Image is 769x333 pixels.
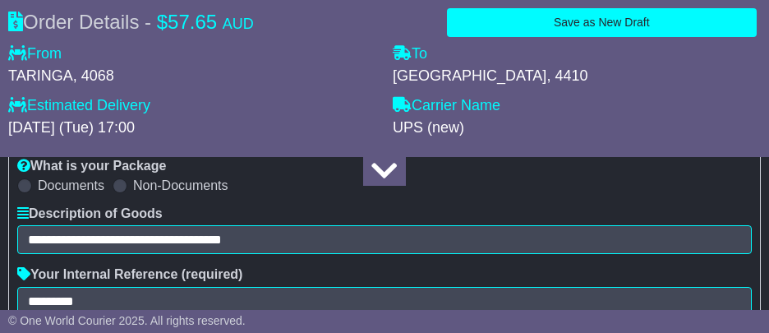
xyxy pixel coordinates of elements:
label: Description of Goods [17,206,163,221]
div: UPS (new) [393,119,761,137]
span: TARINGA [8,67,73,84]
label: Carrier Name [393,97,500,115]
div: Order Details - [8,11,254,35]
span: , 4068 [73,67,114,84]
span: AUD [223,16,254,32]
span: $ [157,11,168,33]
div: [DATE] (Tue) 17:00 [8,119,376,137]
label: Your Internal Reference (required) [17,266,242,282]
span: 57.65 [168,11,217,33]
label: From [8,45,62,63]
span: © One World Courier 2025. All rights reserved. [8,314,246,327]
span: [GEOGRAPHIC_DATA] [393,67,546,84]
label: Estimated Delivery [8,97,376,115]
label: To [393,45,427,63]
button: Save as New Draft [447,8,757,37]
span: , 4410 [546,67,587,84]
